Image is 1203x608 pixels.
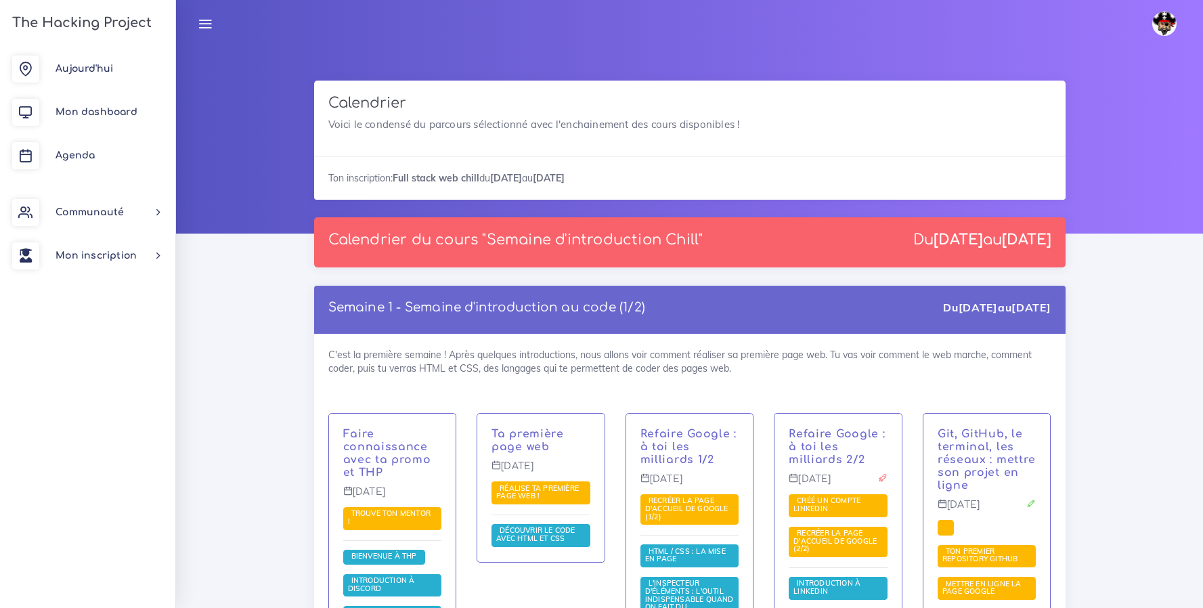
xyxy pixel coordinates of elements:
p: Voici le condensé du parcours sélectionné avec l'enchainement des cours disponibles ! [328,116,1051,133]
span: Mon inscription [56,251,137,261]
span: Nous allons te demander de trouver la personne qui va t'aider à faire la formation dans les meill... [343,507,442,530]
span: Recréer la page d'accueil de Google (2/2) [793,528,877,553]
span: Introduction à LinkedIn [793,578,860,596]
div: Du au [943,300,1051,316]
span: Ton premier repository GitHub [942,546,1022,564]
span: Dans ce projet, nous te demanderons de coder ta première page web. Ce sera l'occasion d'appliquer... [491,481,590,504]
a: Ton premier repository GitHub [942,547,1022,565]
a: Introduction à Discord [348,576,415,594]
span: Communauté [56,207,124,217]
img: avatar [1152,12,1177,36]
strong: [DATE] [533,172,565,184]
span: L'intitulé du projet est simple, mais le projet sera plus dur qu'il n'y parait. [789,527,888,557]
a: Semaine 1 - Semaine d'introduction au code (1/2) [328,301,646,314]
span: L'intitulé du projet est simple, mais le projet sera plus dur qu'il n'y parait. [640,494,739,525]
p: C'est bien de coder, mais c'est encore mieux si toute la terre entière pouvait voir tes fantastiq... [938,428,1036,492]
span: Découvrir le code avec HTML et CSS [496,525,575,543]
span: Salut à toi et bienvenue à The Hacking Project. Que tu sois avec nous pour 3 semaines, 12 semaine... [343,550,425,565]
a: Bienvenue à THP [348,552,420,561]
p: C'est le premier jour ! Après quelques introductions, nous verront comment réaliser ta première p... [343,428,442,479]
p: [DATE] [343,486,442,508]
a: Trouve ton mentor ! [348,509,431,527]
p: C'est l'heure de rendre ton premier véritable projet ! Demain est un jour de correction [789,428,888,466]
a: Réalise ta première page web ! [496,483,579,501]
span: Agenda [56,150,95,160]
a: Introduction à LinkedIn [793,579,860,596]
p: [DATE] [789,473,888,495]
p: [DATE] [938,499,1036,521]
strong: Full stack web chill [393,172,479,184]
strong: [DATE] [1002,232,1051,248]
a: Git, GitHub, le terminal, les réseaux : mettre son projet en ligne [938,428,1036,491]
strong: [DATE] [934,232,983,248]
span: HTML et CSS permettent de réaliser une page web. Nous allons te montrer les bases qui te permettr... [491,524,590,547]
i: Projet à rendre ce jour-là [878,473,888,483]
span: Dans ce projet, tu vas mettre en place un compte LinkedIn et le préparer pour ta future vie. [789,494,888,517]
p: Calendrier du cours "Semaine d'introduction Chill" [328,232,703,248]
a: Refaire Google : à toi les milliards 1/2 [640,428,737,466]
a: Recréer la page d'accueil de Google (1/2) [645,496,728,521]
span: Pour ce projet, nous allons te proposer d'utiliser ton terminal afin de faire marcher Git et GitH... [938,545,1036,568]
strong: [DATE] [490,172,522,184]
p: Aujourd'hui tu vas attaquer HTML et CSS et faire ta première page web. [491,428,590,454]
p: [DATE] [491,460,590,482]
a: Créé un compte LinkedIn [793,496,860,514]
span: Cette ressource te donnera les bases pour comprendre LinkedIn, un puissant outil professionnel. [789,577,888,600]
span: Pour cette session, nous allons utiliser Discord, un puissant outil de gestion de communauté. Nou... [343,574,442,597]
h3: The Hacking Project [8,16,152,30]
div: Ton inscription: du au [314,156,1066,199]
p: [DATE] [640,473,739,495]
a: HTML / CSS : la mise en page [645,547,726,565]
h3: Calendrier [328,95,1051,112]
span: Mon dashboard [56,107,137,117]
a: Recréer la page d'accueil de Google (2/2) [793,529,877,554]
span: Bienvenue à THP [348,551,420,561]
div: Du au [913,232,1051,248]
a: Refaire Google : à toi les milliards 2/2 [789,428,885,466]
span: Maintenant que tu sais faire des pages basiques, nous allons te montrer comment faire de la mise ... [640,544,739,567]
span: Aujourd'hui [56,64,113,74]
span: HTML / CSS : la mise en page [645,546,726,564]
a: Mettre en ligne la page Google [942,579,1022,596]
p: C'est l'heure de ton premier véritable projet ! Tu vas recréer la très célèbre page d'accueil de ... [640,428,739,466]
span: Utilise tout ce que tu as vu jusqu'à présent pour faire profiter à la terre entière de ton super ... [938,577,1036,600]
span: Créé un compte LinkedIn [793,496,860,513]
a: Ta première page web [491,428,564,453]
span: Introduction à Discord [348,576,415,593]
i: Corrections cette journée là [1026,499,1036,508]
a: Faire connaissance avec ta promo et THP [343,428,431,478]
a: Découvrir le code avec HTML et CSS [496,526,575,544]
strong: [DATE] [1011,301,1051,314]
span: Trouve ton mentor ! [348,508,431,526]
strong: [DATE] [959,301,998,314]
